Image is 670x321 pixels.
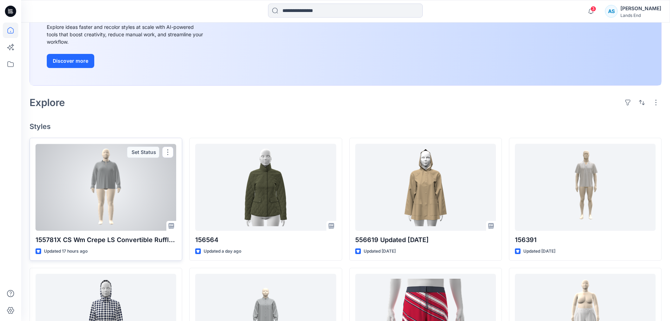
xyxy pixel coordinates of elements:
[515,235,656,245] p: 156391
[47,23,205,45] div: Explore ideas faster and recolor styles at scale with AI-powered tools that boost creativity, red...
[355,235,496,245] p: 556619 Updated [DATE]
[591,6,596,12] span: 3
[620,13,661,18] div: Lands End
[364,248,396,255] p: Updated [DATE]
[620,4,661,13] div: [PERSON_NAME]
[36,144,176,231] a: 155781X CS Wm Crepe LS Convertible Ruffle Collar Blouse_REV1
[30,122,662,131] h4: Styles
[47,54,205,68] a: Discover more
[523,248,555,255] p: Updated [DATE]
[47,54,94,68] button: Discover more
[515,144,656,231] a: 156391
[204,248,241,255] p: Updated a day ago
[30,97,65,108] h2: Explore
[36,235,176,245] p: 155781X CS Wm Crepe LS Convertible Ruffle Collar Blouse_REV1
[195,235,336,245] p: 156564
[44,248,88,255] p: Updated 17 hours ago
[605,5,618,18] div: AS
[195,144,336,231] a: 156564
[355,144,496,231] a: 556619 Updated 16SEP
